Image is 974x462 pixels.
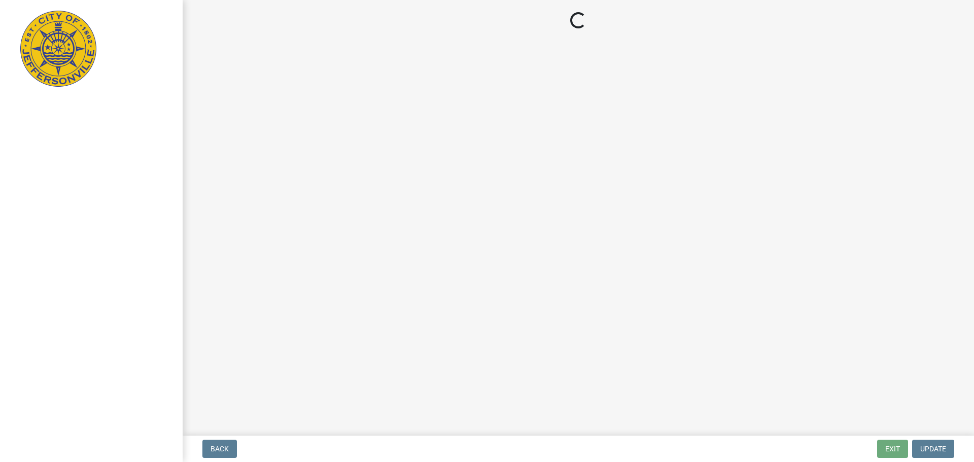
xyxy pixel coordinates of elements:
[202,440,237,458] button: Back
[912,440,954,458] button: Update
[920,445,946,453] span: Update
[877,440,908,458] button: Exit
[211,445,229,453] span: Back
[20,11,96,87] img: City of Jeffersonville, Indiana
